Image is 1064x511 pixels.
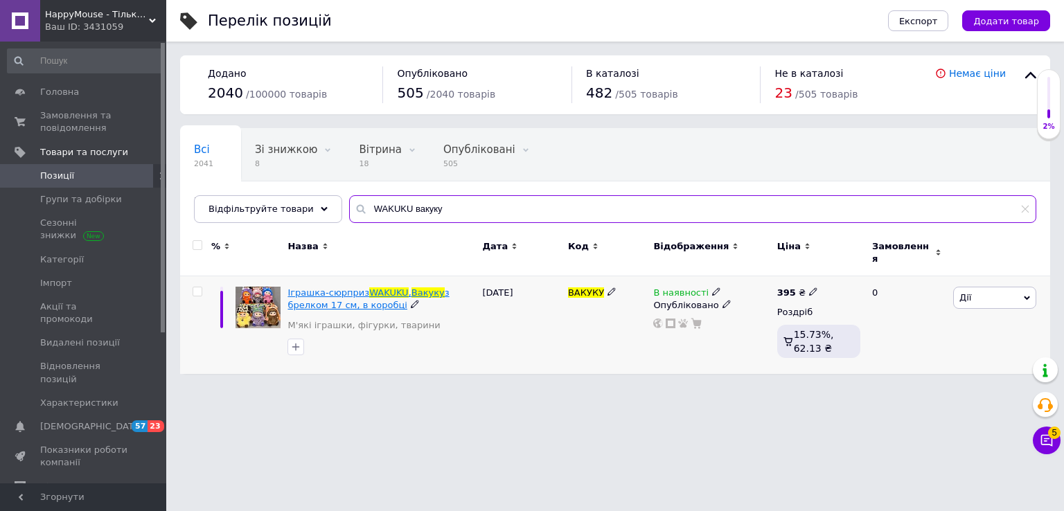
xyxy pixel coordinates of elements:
span: Головна [40,86,79,98]
span: 57 [132,420,148,432]
div: ₴ [777,287,818,299]
span: 15.73%, 62.13 ₴ [794,329,834,354]
span: Приховані [194,196,250,208]
span: Експорт [899,16,938,26]
span: Товари та послуги [40,146,128,159]
button: Експорт [888,10,949,31]
span: / 2040 товарів [427,89,495,100]
span: 482 [586,84,612,101]
div: 2% [1038,122,1060,132]
span: 2041 [194,159,213,169]
span: Код [568,240,589,253]
span: з брелком 17 см, в коробці [287,287,449,310]
div: 0 [864,276,950,374]
span: Іграшка-сюрприз [287,287,369,298]
span: Додано [208,68,246,79]
span: Характеристики [40,397,118,409]
span: ВАКУКУ [568,287,604,298]
button: Чат з покупцем5 [1033,427,1061,454]
span: Категорії [40,253,84,266]
span: 8 [255,159,317,169]
a: М'які іграшки, фігурки, тварини [287,319,440,332]
span: 505 [443,159,515,169]
span: Опубліковані [443,143,515,156]
span: 18 [359,159,401,169]
span: Імпорт [40,277,72,289]
span: Відгуки [40,481,76,493]
span: [DEMOGRAPHIC_DATA] [40,420,143,433]
span: 5 [1048,427,1061,439]
span: Опубліковано [397,68,468,79]
span: Показники роботи компанії [40,444,128,469]
input: Пошук [7,48,163,73]
input: Пошук по назві позиції, артикулу і пошуковим запитам [349,195,1036,223]
span: Не в каталозі [774,68,843,79]
div: Опубліковано [653,299,770,312]
span: Відновлення позицій [40,360,128,385]
span: WAKUKU [369,287,408,298]
span: HappyMouse - Тільки кращі іграшки за доступними цінами💛 [45,8,149,21]
span: Замовлення та повідомлення [40,109,128,134]
span: Вітрина [359,143,401,156]
span: Вакуку [411,287,445,298]
span: Відфільтруйте товари [209,204,314,214]
span: Позиції [40,170,74,182]
b: 395 [777,287,796,298]
span: Видалені позиції [40,337,120,349]
span: Замовлення [872,240,932,265]
div: Ваш ID: 3431059 [45,21,166,33]
span: 23 [148,420,163,432]
span: Сезонні знижки [40,217,128,242]
span: Дата [483,240,508,253]
span: 505 [397,84,423,101]
div: Роздріб [777,306,860,319]
span: В наявності [653,287,709,302]
span: / 100000 товарів [246,89,327,100]
div: Перелік позицій [208,14,332,28]
span: / 505 товарів [795,89,858,100]
span: Акції та промокоди [40,301,128,325]
span: 2040 [208,84,243,101]
span: Додати товар [973,16,1039,26]
span: Групи та добірки [40,193,122,206]
a: Іграшка-сюрпризWAKUKU,Вакукуз брелком 17 см, в коробці [287,287,449,310]
button: Додати товар [962,10,1050,31]
span: Дії [959,292,971,303]
span: % [211,240,220,253]
span: Ціна [777,240,801,253]
span: В каталозі [586,68,639,79]
span: 23 [774,84,792,101]
div: [DATE] [479,276,565,374]
a: Немає ціни [949,68,1006,79]
span: , [409,287,411,298]
span: Назва [287,240,318,253]
img: Игрушка-сюрприз WAKUKU, Вакуку с брелком 17 см, в коробке [236,287,281,328]
span: / 505 товарів [615,89,677,100]
span: Зі знижкою [255,143,317,156]
span: Всі [194,143,210,156]
span: Відображення [653,240,729,253]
